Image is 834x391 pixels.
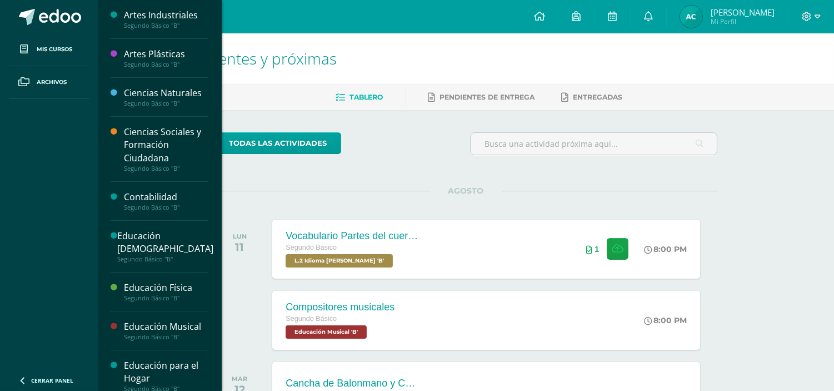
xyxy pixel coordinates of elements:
div: Segundo Básico "B" [124,204,208,211]
div: Archivos entregados [586,245,599,254]
div: Artes Plásticas [124,48,208,61]
div: MAR [232,375,247,383]
span: L.2 Idioma Maya Kaqchikel 'B' [286,254,393,268]
div: Segundo Básico "B" [124,22,208,29]
a: Educación [DEMOGRAPHIC_DATA]Segundo Básico "B" [117,230,213,263]
div: LUN [233,232,247,240]
a: todas las Actividades [214,132,341,154]
span: Segundo Básico [286,315,337,323]
a: Entregadas [562,88,623,106]
span: Actividades recientes y próximas [111,48,337,69]
span: Cerrar panel [31,377,73,384]
a: Ciencias Sociales y Formación CiudadanaSegundo Básico "B" [124,126,208,172]
span: AGOSTO [431,186,502,196]
span: 1 [595,245,599,254]
div: Segundo Básico "B" [124,100,208,107]
div: Ciencias Naturales [124,87,208,100]
a: Artes IndustrialesSegundo Básico "B" [124,9,208,29]
a: Educación FísicaSegundo Básico "B" [124,281,208,302]
div: Educación [DEMOGRAPHIC_DATA] [117,230,213,255]
div: Vocabulario Partes del cuerpo [286,230,419,242]
div: Segundo Básico "B" [124,165,208,172]
span: [PERSON_NAME] [711,7,775,18]
span: Segundo Básico [286,244,337,251]
span: Mis cursos [37,45,72,54]
div: Educación Física [124,281,208,294]
div: Artes Industriales [124,9,208,22]
a: Tablero [336,88,383,106]
span: Educación Musical 'B' [286,325,367,339]
a: Educación MusicalSegundo Básico "B" [124,320,208,341]
div: Segundo Básico "B" [124,61,208,68]
a: Ciencias NaturalesSegundo Básico "B" [124,87,208,107]
a: Archivos [9,66,89,99]
div: Segundo Básico "B" [124,333,208,341]
div: Contabilidad [124,191,208,204]
div: Compositores musicales [286,301,394,313]
div: 8:00 PM [644,315,687,325]
span: Entregadas [573,93,623,101]
span: Tablero [350,93,383,101]
a: Artes PlásticasSegundo Básico "B" [124,48,208,68]
span: Pendientes de entrega [440,93,535,101]
a: Pendientes de entrega [428,88,535,106]
a: ContabilidadSegundo Básico "B" [124,191,208,211]
a: Mis cursos [9,33,89,66]
div: 8:00 PM [644,244,687,254]
div: Educación para el Hogar [124,359,208,385]
div: Segundo Básico "B" [117,255,213,263]
input: Busca una actividad próxima aquí... [471,133,717,155]
div: Educación Musical [124,320,208,333]
div: 11 [233,240,247,254]
div: Cancha de Balonmano y Contenido [286,378,419,389]
div: Ciencias Sociales y Formación Ciudadana [124,126,208,164]
span: Mi Perfil [711,17,775,26]
img: dca7bf62d53675bcd885db78449533ef.png [680,6,702,28]
span: Archivos [37,78,67,87]
div: Segundo Básico "B" [124,294,208,302]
